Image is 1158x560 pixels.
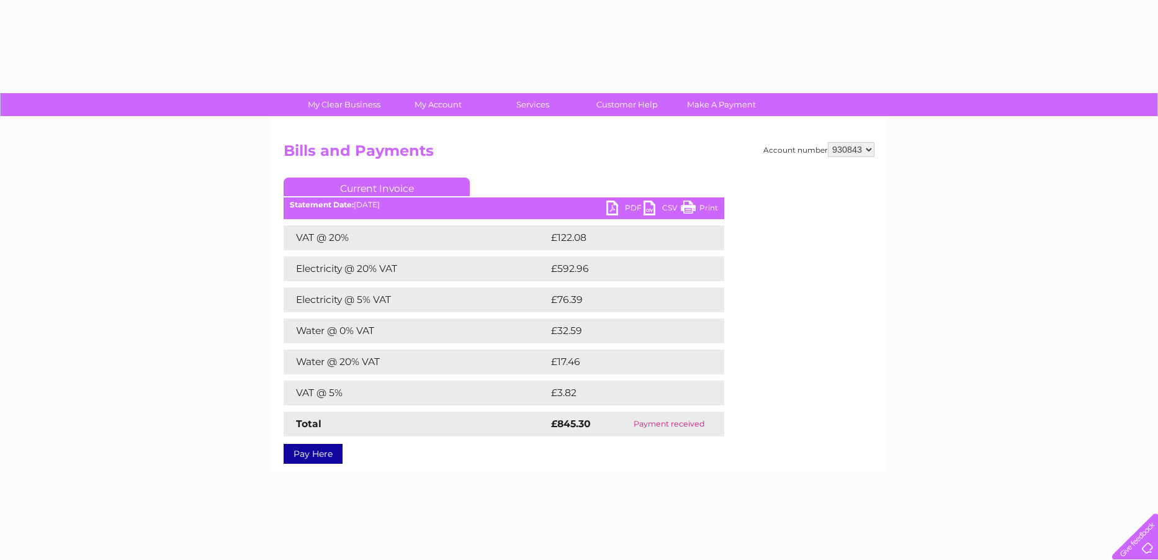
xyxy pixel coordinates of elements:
[284,444,343,464] a: Pay Here
[284,178,470,196] a: Current Invoice
[614,412,724,436] td: Payment received
[284,142,874,166] h2: Bills and Payments
[548,350,698,374] td: £17.46
[290,200,354,209] b: Statement Date:
[548,381,695,405] td: £3.82
[548,287,699,312] td: £76.39
[284,256,548,281] td: Electricity @ 20% VAT
[551,418,591,430] strong: £845.30
[293,93,395,116] a: My Clear Business
[576,93,678,116] a: Customer Help
[548,225,701,250] td: £122.08
[284,318,548,343] td: Water @ 0% VAT
[284,350,548,374] td: Water @ 20% VAT
[681,201,718,219] a: Print
[482,93,584,116] a: Services
[296,418,321,430] strong: Total
[284,381,548,405] td: VAT @ 5%
[548,256,702,281] td: £592.96
[644,201,681,219] a: CSV
[284,201,724,209] div: [DATE]
[284,287,548,312] td: Electricity @ 5% VAT
[284,225,548,250] td: VAT @ 20%
[763,142,874,157] div: Account number
[670,93,773,116] a: Make A Payment
[387,93,490,116] a: My Account
[606,201,644,219] a: PDF
[548,318,699,343] td: £32.59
